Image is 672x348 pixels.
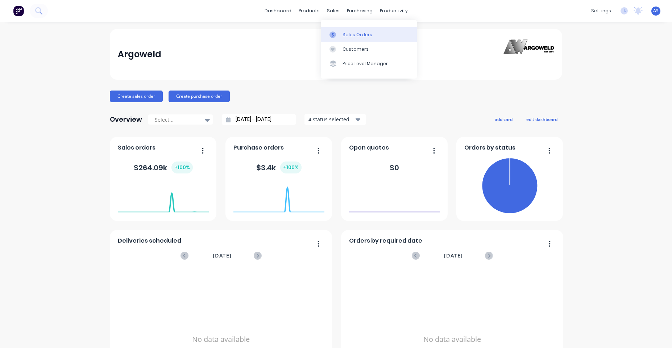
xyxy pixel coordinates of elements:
[321,27,417,42] a: Sales Orders
[522,114,562,124] button: edit dashboard
[464,143,515,152] span: Orders by status
[321,56,417,71] a: Price Level Manager
[171,162,193,173] div: + 100 %
[444,252,463,260] span: [DATE]
[118,47,161,62] div: Argoweld
[110,91,163,102] button: Create sales order
[343,32,372,38] div: Sales Orders
[118,143,155,152] span: Sales orders
[321,42,417,56] a: Customers
[343,60,388,67] div: Price Level Manager
[256,162,302,173] div: $ 3.4k
[390,162,399,173] div: $ 0
[13,5,24,16] img: Factory
[261,5,295,16] a: dashboard
[304,114,366,125] button: 4 status selected
[308,116,354,123] div: 4 status selected
[349,236,422,245] span: Orders by required date
[503,39,554,70] img: Argoweld
[110,112,142,127] div: Overview
[343,46,369,53] div: Customers
[134,162,193,173] div: $ 264.09k
[323,5,343,16] div: sales
[169,91,230,102] button: Create purchase order
[349,143,389,152] span: Open quotes
[213,252,232,260] span: [DATE]
[343,5,376,16] div: purchasing
[653,8,659,14] span: AS
[376,5,411,16] div: productivity
[490,114,517,124] button: add card
[280,162,302,173] div: + 100 %
[588,5,615,16] div: settings
[233,143,284,152] span: Purchase orders
[295,5,323,16] div: products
